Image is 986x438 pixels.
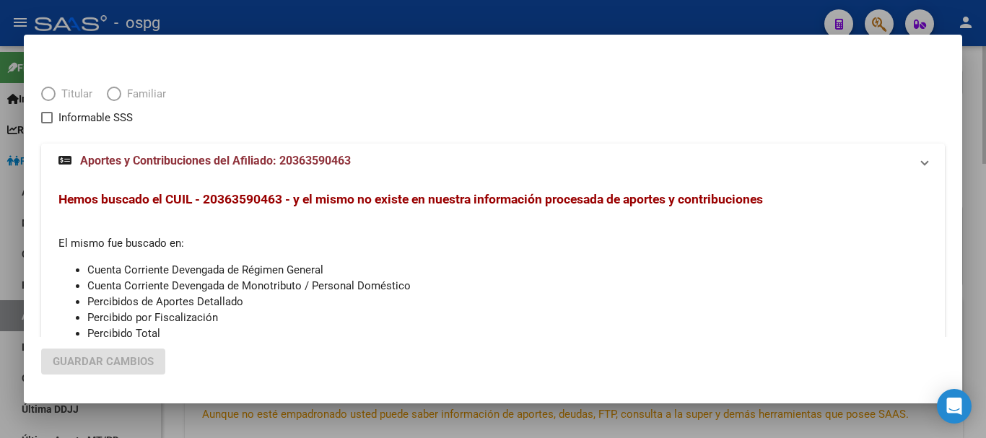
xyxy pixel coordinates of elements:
[80,154,351,167] span: Aportes y Contribuciones del Afiliado: 20363590463
[87,310,928,325] li: Percibido por Fiscalización
[87,278,928,294] li: Cuenta Corriente Devengada de Monotributo / Personal Doméstico
[53,355,154,368] span: Guardar Cambios
[41,178,945,429] div: Aportes y Contribuciones del Afiliado: 20363590463
[41,90,180,103] mat-radio-group: Elija una opción
[87,294,928,310] li: Percibidos de Aportes Detallado
[56,86,92,102] span: Titular
[41,144,945,178] mat-expansion-panel-header: Aportes y Contribuciones del Afiliado: 20363590463
[937,389,972,424] div: Open Intercom Messenger
[41,349,165,375] button: Guardar Cambios
[87,262,928,278] li: Cuenta Corriente Devengada de Régimen General
[121,86,166,102] span: Familiar
[58,192,763,206] span: Hemos buscado el CUIL - 20363590463 - y el mismo no existe en nuestra información procesada de ap...
[87,325,928,341] li: Percibido Total
[58,109,133,126] span: Informable SSS
[58,191,928,406] div: El mismo fue buscado en:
